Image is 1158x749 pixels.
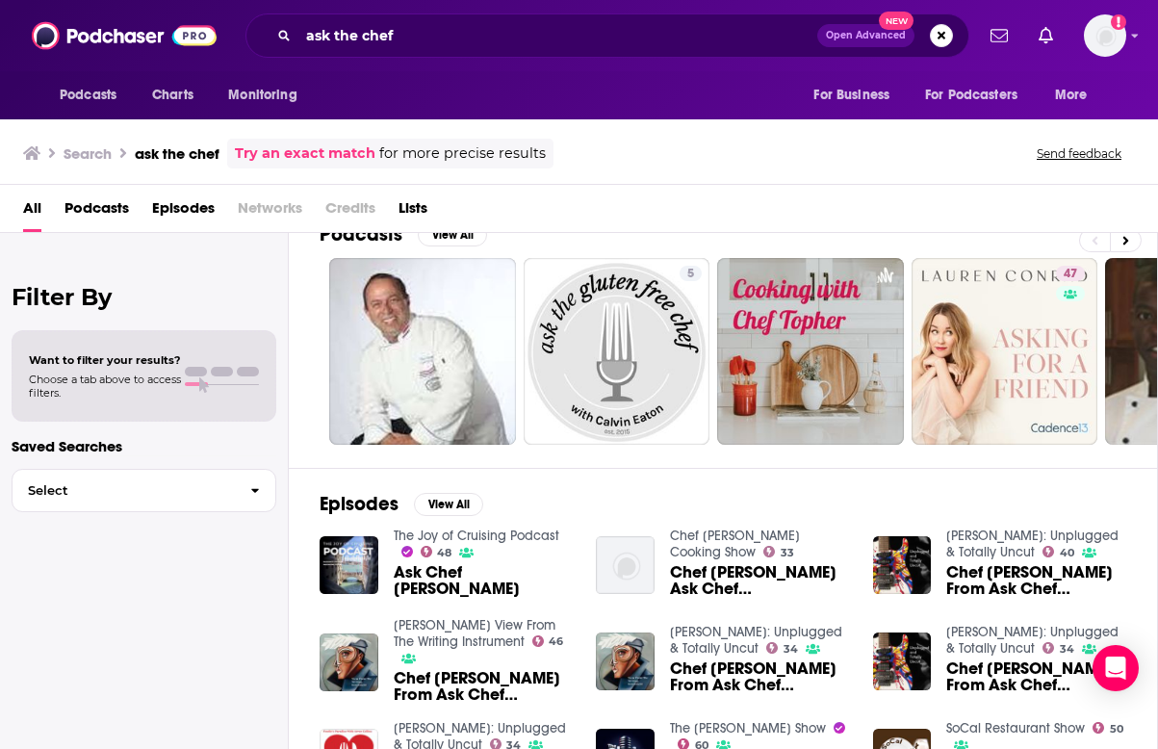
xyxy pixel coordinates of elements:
[524,258,710,445] a: 5
[800,77,914,114] button: open menu
[1060,549,1074,557] span: 40
[670,660,850,693] span: Chef [PERSON_NAME] From Ask Chef [PERSON_NAME]
[46,77,142,114] button: open menu
[946,564,1126,597] span: Chef [PERSON_NAME] From Ask Chef [PERSON_NAME]
[781,549,794,557] span: 33
[1060,645,1074,654] span: 34
[228,82,296,109] span: Monitoring
[12,437,276,455] p: Saved Searches
[1111,14,1126,30] svg: Add a profile image
[23,193,41,232] a: All
[1042,77,1112,114] button: open menu
[873,536,932,595] img: Chef Dennis Littley From Ask Chef Dennis
[215,77,322,114] button: open menu
[784,645,798,654] span: 34
[670,564,850,597] span: Chef [PERSON_NAME] Ask Chef [PERSON_NAME] Episode 1!
[1084,14,1126,57] button: Show profile menu
[320,222,487,246] a: PodcastsView All
[418,223,487,246] button: View All
[680,266,702,281] a: 5
[670,624,842,657] a: Arroe Collins: Unplugged & Totally Uncut
[687,265,694,284] span: 5
[152,193,215,232] a: Episodes
[596,536,655,595] img: Chef Cardinale's Ask Chef Alex Episode 1!
[320,492,399,516] h2: Episodes
[152,82,193,109] span: Charts
[826,31,906,40] span: Open Advanced
[670,720,826,736] a: The Chris Voss Show
[379,142,546,165] span: for more precise results
[596,633,655,691] img: Chef Dennis Littley From Ask Chef Dennis
[879,12,914,30] span: New
[12,469,276,512] button: Select
[1093,722,1123,734] a: 50
[421,546,452,557] a: 48
[1056,266,1085,281] a: 47
[549,637,563,646] span: 46
[946,720,1085,736] a: SoCal Restaurant Show
[532,635,564,647] a: 46
[912,258,1098,445] a: 47
[817,24,914,47] button: Open AdvancedNew
[64,193,129,232] a: Podcasts
[946,660,1126,693] a: Chef Dennis Littley From Ask Chef Dennis
[320,492,483,516] a: EpisodesView All
[670,660,850,693] a: Chef Dennis Littley From Ask Chef Dennis
[394,528,559,544] a: The Joy of Cruising Podcast
[32,17,217,54] img: Podchaser - Follow, Share and Rate Podcasts
[1031,19,1061,52] a: Show notifications dropdown
[925,82,1017,109] span: For Podcasters
[235,142,375,165] a: Try an exact match
[946,528,1119,560] a: Arroe Collins: Unplugged & Totally Uncut
[670,528,800,560] a: Chef Cardinale Cooking Show
[29,373,181,400] span: Choose a tab above to access filters.
[913,77,1045,114] button: open menu
[1084,14,1126,57] img: User Profile
[813,82,889,109] span: For Business
[320,633,378,692] img: Chef Dennis Littley From Ask Chef Dennis
[946,564,1126,597] a: Chef Dennis Littley From Ask Chef Dennis
[399,193,427,232] a: Lists
[983,19,1016,52] a: Show notifications dropdown
[64,144,112,163] h3: Search
[238,193,302,232] span: Networks
[325,193,375,232] span: Credits
[1110,725,1123,734] span: 50
[12,283,276,311] h2: Filter By
[394,564,574,597] span: Ask Chef [PERSON_NAME]
[394,564,574,597] a: Ask Chef Dennis
[766,642,798,654] a: 34
[394,617,555,650] a: Arroe Collins View From The Writing Instrument
[873,633,932,691] img: Chef Dennis Littley From Ask Chef Dennis
[13,484,235,497] span: Select
[1042,642,1074,654] a: 34
[245,13,969,58] div: Search podcasts, credits, & more...
[437,549,451,557] span: 48
[1064,265,1077,284] span: 47
[1093,645,1139,691] div: Open Intercom Messenger
[135,144,219,163] h3: ask the chef
[320,536,378,595] img: Ask Chef Dennis
[1042,546,1074,557] a: 40
[763,546,794,557] a: 33
[946,624,1119,657] a: Arroe Collins: Unplugged & Totally Uncut
[140,77,205,114] a: Charts
[29,353,181,367] span: Want to filter your results?
[670,564,850,597] a: Chef Cardinale's Ask Chef Alex Episode 1!
[1084,14,1126,57] span: Logged in as audreytaylor13
[394,670,574,703] span: Chef [PERSON_NAME] From Ask Chef [PERSON_NAME]
[298,20,817,51] input: Search podcasts, credits, & more...
[414,493,483,516] button: View All
[60,82,116,109] span: Podcasts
